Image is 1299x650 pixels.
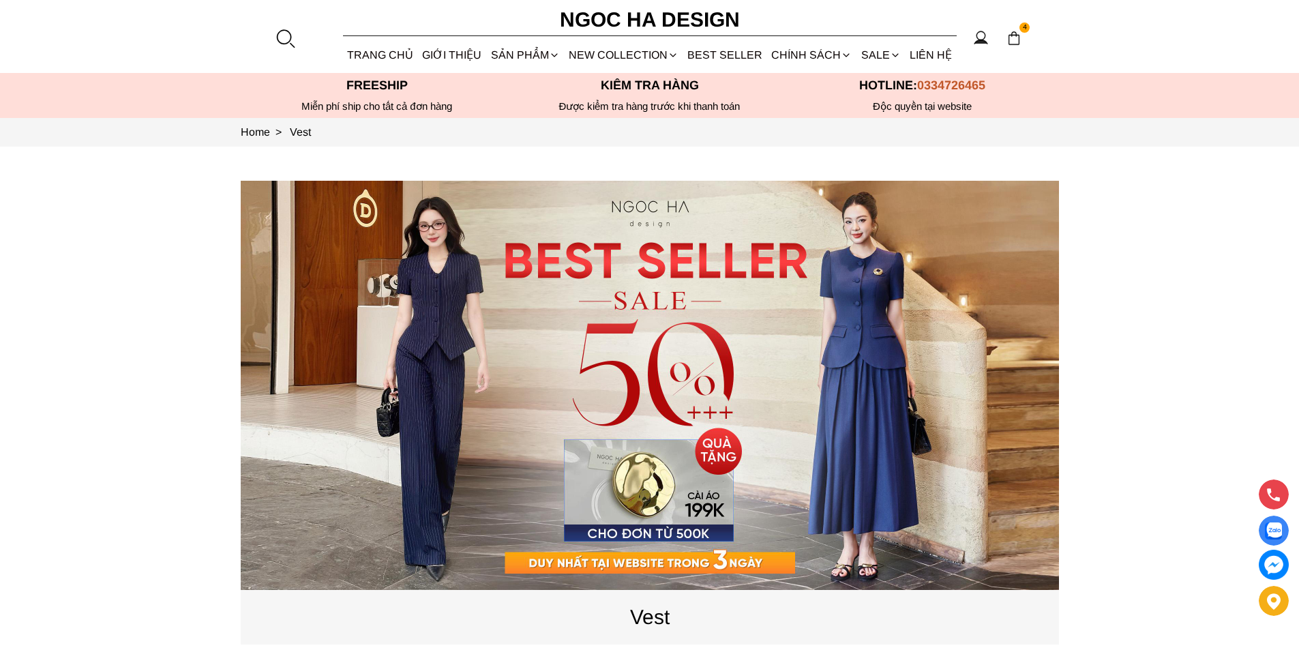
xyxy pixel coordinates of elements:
a: LIÊN HỆ [905,37,956,73]
span: > [270,126,287,138]
a: GIỚI THIỆU [418,37,486,73]
span: 0334726465 [917,78,985,92]
a: SALE [856,37,905,73]
p: Hotline: [786,78,1059,93]
a: Display image [1259,516,1289,546]
a: messenger [1259,550,1289,580]
div: SẢN PHẨM [486,37,564,73]
img: img-CART-ICON-ksit0nf1 [1006,31,1021,46]
a: Link to Vest [290,126,311,138]
p: Vest [241,601,1059,633]
span: 4 [1019,23,1030,33]
img: Display image [1265,522,1282,540]
div: Miễn phí ship cho tất cả đơn hàng [241,100,513,113]
a: Ngoc Ha Design [548,3,752,36]
a: TRANG CHỦ [343,37,418,73]
div: Chính sách [767,37,856,73]
a: Link to Home [241,126,290,138]
h6: Độc quyền tại website [786,100,1059,113]
p: Được kiểm tra hàng trước khi thanh toán [513,100,786,113]
p: Freeship [241,78,513,93]
a: BEST SELLER [683,37,767,73]
a: NEW COLLECTION [564,37,683,73]
font: Kiểm tra hàng [601,78,699,92]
